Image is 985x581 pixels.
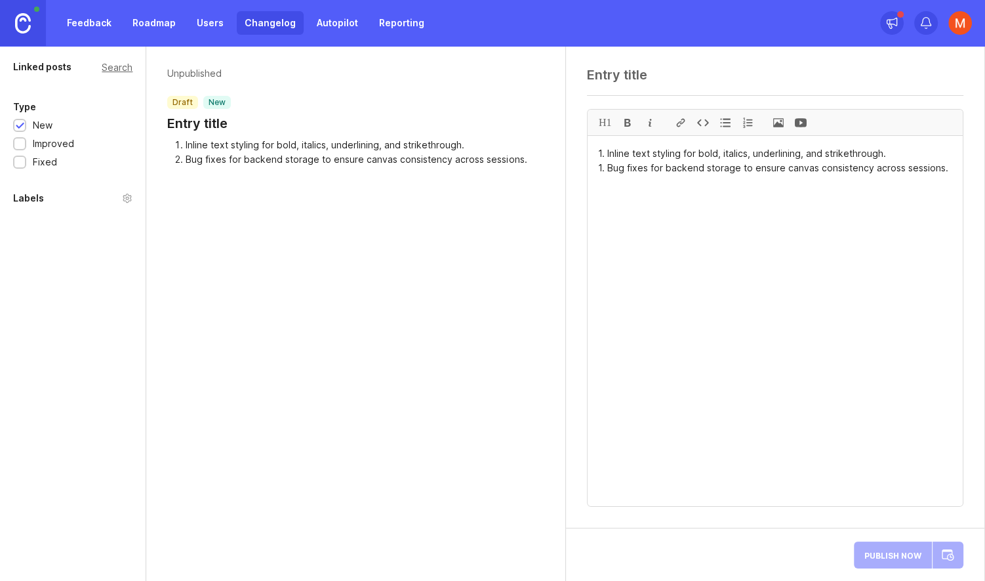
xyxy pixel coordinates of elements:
[13,59,71,75] div: Linked posts
[167,67,231,80] p: Unpublished
[33,155,57,169] div: Fixed
[167,114,231,133] h1: Entry title
[309,11,366,35] a: Autopilot
[186,138,544,152] li: Inline text styling for bold, italics, underlining, and strikethrough.
[125,11,184,35] a: Roadmap
[33,137,74,151] div: Improved
[948,11,972,35] img: Michael Dreger
[13,190,44,206] div: Labels
[209,97,226,108] p: new
[59,11,119,35] a: Feedback
[15,13,31,33] img: Canny Home
[371,11,432,35] a: Reporting
[594,110,616,135] div: H1
[13,99,36,115] div: Type
[237,11,304,35] a: Changelog
[186,152,544,167] li: Bug fixes for backend storage to ensure canvas consistency across sessions.
[588,136,963,506] textarea: 1. Inline text styling for bold, italics, underlining, and strikethrough. 1. Bug fixes for backen...
[189,11,231,35] a: Users
[33,118,52,133] div: New
[172,97,193,108] p: draft
[102,64,132,71] div: Search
